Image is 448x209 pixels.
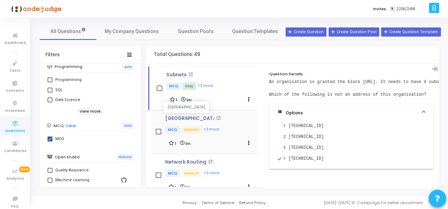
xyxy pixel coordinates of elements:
[50,28,86,35] span: All Questions
[55,86,63,94] div: SQL
[269,122,434,169] div: Options
[164,102,209,113] div: [GEOGRAPHIC_DATA]
[244,138,254,148] button: Actions
[186,98,192,102] span: 1m
[266,200,439,206] div: [DATE]-[DATE] © Codejudge, for better recruitment.
[166,72,187,78] p: Subnets
[269,92,426,97] span: Which of the following is not an address of this organisation?
[55,186,75,194] div: Subjective
[55,166,89,175] div: Quality Assurance
[381,27,441,37] button: Create Question Template
[281,144,288,151] span: 3.
[123,64,133,70] span: Auto
[203,170,220,177] button: +3 more
[54,123,64,128] h6: MCQ
[6,176,24,182] span: Analytics
[329,27,379,37] button: Create Question Pool
[203,126,220,133] button: +3 more
[4,148,26,154] span: Candidates
[201,200,234,206] a: Terms of Service
[185,185,191,190] span: 1m
[181,170,202,177] span: Medium
[269,104,434,122] mat-expansion-panel-header: Options
[373,6,387,12] label: Invites:
[165,159,206,165] p: Network Routing
[9,2,62,16] img: logo
[55,64,82,69] h6: Programming
[182,82,196,90] span: Easy
[165,116,214,121] p: [GEOGRAPHIC_DATA]
[66,123,76,128] a: Clear
[281,133,288,140] span: 2.
[185,141,191,146] span: 1m
[117,154,133,160] span: Manual
[390,6,394,12] span: T
[5,128,25,134] span: Questions
[182,200,197,206] a: Privacy
[55,155,80,159] h6: Open Ended
[396,6,415,12] span: 2218/2418
[165,170,180,177] span: MCQ
[288,123,324,128] span: [TECHNICAL_ID]
[188,72,193,77] mat-icon: open_in_new
[178,28,213,35] span: Question Pools
[166,82,181,90] span: MCQ
[281,122,288,129] span: 1.
[78,108,102,115] h6: View more
[232,28,278,35] span: Question Templates
[197,83,214,89] button: +3 more
[5,108,25,114] span: Interviews
[288,134,324,139] span: [TECHNICAL_ID]
[175,141,176,146] span: 1
[55,135,64,143] div: MCQ
[278,109,284,116] mat-icon: view_list
[10,68,20,74] span: Tests
[154,52,200,57] h4: Total Questions: 49
[165,126,180,134] span: MCQ
[288,156,324,161] span: [TECHNICAL_ID]
[45,52,60,58] div: Filters
[288,145,324,150] span: [TECHNICAL_ID]
[239,200,266,206] a: Refund Policy
[269,71,303,77] span: Question Details
[5,40,26,46] span: Dashboard
[176,98,177,102] span: 1
[244,95,254,104] button: Actions
[55,76,82,84] div: Programming
[286,109,303,116] div: Options
[55,176,89,184] div: Machine Learning
[208,159,213,164] mat-icon: open_in_new
[105,28,159,35] span: My Company Questions
[216,116,221,120] mat-icon: open_in_new
[286,27,326,37] button: Create Question
[281,155,288,162] span: 4.
[175,185,176,190] span: 1
[6,88,24,94] span: Contests
[244,182,254,192] button: Actions
[181,126,202,134] span: Medium
[19,166,30,172] span: New
[55,96,80,104] div: Data Science
[123,123,133,129] span: Auto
